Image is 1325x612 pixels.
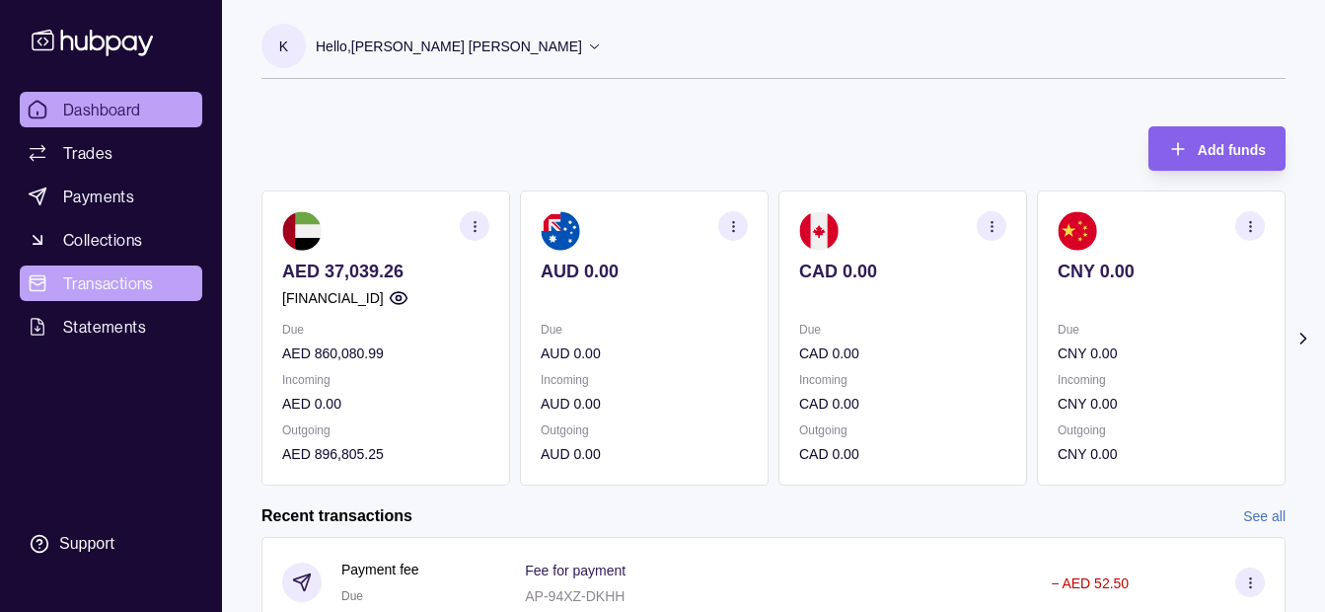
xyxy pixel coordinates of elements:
button: Add funds [1148,126,1286,171]
div: Support [59,533,114,555]
p: AUD 0.00 [541,343,748,364]
p: CNY 0.00 [1058,443,1265,465]
p: Outgoing [282,420,489,441]
p: Outgoing [799,420,1006,441]
p: AUD 0.00 [541,261,748,282]
p: CNY 0.00 [1058,261,1265,282]
p: CAD 0.00 [799,393,1006,415]
a: Support [20,523,202,565]
img: cn [1058,211,1097,251]
p: Due [541,319,748,341]
p: AED 0.00 [282,393,489,415]
p: Incoming [541,369,748,391]
p: Payment fee [341,559,419,580]
p: CAD 0.00 [799,261,1006,282]
p: − AED 52.50 [1051,575,1129,591]
a: Collections [20,222,202,258]
p: [FINANCIAL_ID] [282,287,384,309]
p: Outgoing [541,420,748,441]
p: CAD 0.00 [799,443,1006,465]
p: CAD 0.00 [799,343,1006,364]
p: Due [799,319,1006,341]
img: au [541,211,580,251]
a: See all [1243,505,1286,527]
p: CNY 0.00 [1058,393,1265,415]
p: AP-94XZ-DKHH [525,588,625,604]
span: Statements [63,315,146,339]
img: ae [282,211,322,251]
p: Incoming [282,369,489,391]
p: Outgoing [1058,420,1265,441]
p: Incoming [799,369,1006,391]
a: Statements [20,309,202,344]
span: Collections [63,228,142,252]
img: ca [799,211,839,251]
span: Due [341,589,363,603]
span: Payments [63,185,134,208]
a: Payments [20,179,202,214]
p: AED 37,039.26 [282,261,489,282]
p: Due [1058,319,1265,341]
span: Add funds [1198,142,1266,158]
p: AUD 0.00 [541,443,748,465]
p: Fee for payment [525,563,626,578]
span: Trades [63,141,112,165]
span: Dashboard [63,98,141,121]
p: K [279,36,288,57]
a: Trades [20,135,202,171]
a: Dashboard [20,92,202,127]
p: Incoming [1058,369,1265,391]
a: Transactions [20,266,202,301]
span: Transactions [63,271,154,295]
p: AED 896,805.25 [282,443,489,465]
p: AUD 0.00 [541,393,748,415]
p: Hello, [PERSON_NAME] [PERSON_NAME] [316,36,582,57]
h2: Recent transactions [261,505,412,527]
p: Due [282,319,489,341]
p: AED 860,080.99 [282,343,489,364]
p: CNY 0.00 [1058,343,1265,364]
